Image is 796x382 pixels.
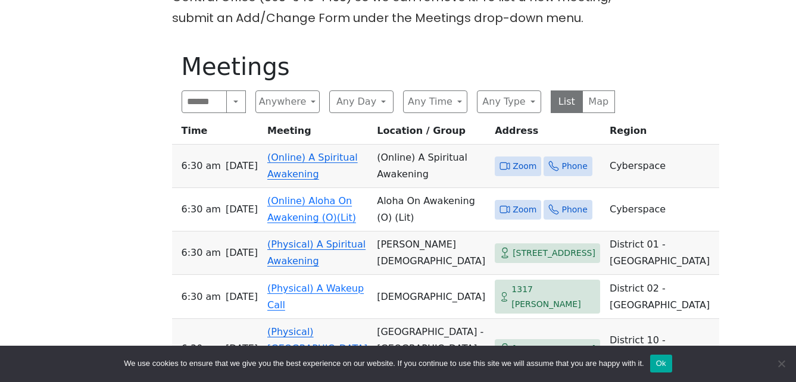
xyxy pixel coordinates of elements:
span: [DATE] [226,245,258,261]
span: 6:30 AM [182,201,221,218]
span: [STREET_ADDRESS] [513,342,595,356]
td: District 01 - [GEOGRAPHIC_DATA] [605,231,719,275]
button: Any Day [329,90,394,113]
span: [DATE] [226,201,258,218]
a: (Online) A Spiritual Awakening [267,152,358,180]
span: [DATE] [226,289,258,305]
input: Search [182,90,227,113]
span: Phone [561,159,587,174]
a: (Physical) [GEOGRAPHIC_DATA] Morning Meditation [267,326,367,371]
td: [GEOGRAPHIC_DATA] - [GEOGRAPHIC_DATA], Area #1 [372,319,490,379]
button: Map [582,90,615,113]
h1: Meetings [182,52,615,81]
span: [DATE] [226,340,258,357]
span: We use cookies to ensure that we give you the best experience on our website. If you continue to ... [124,358,644,370]
td: District 10 - [GEOGRAPHIC_DATA] [605,319,719,379]
span: Phone [561,202,587,217]
span: [STREET_ADDRESS] [513,246,595,261]
th: Time [172,123,263,145]
th: Region [605,123,719,145]
span: 1317 [PERSON_NAME] [511,282,595,311]
span: 6:30 AM [182,289,221,305]
span: 6:30 AM [182,245,221,261]
button: List [551,90,583,113]
span: [DATE] [226,158,258,174]
th: Meeting [263,123,372,145]
button: Ok [650,355,672,372]
td: [DEMOGRAPHIC_DATA] [372,275,490,319]
td: District 02 - [GEOGRAPHIC_DATA] [605,275,719,319]
span: 6:30 AM [182,158,221,174]
span: Zoom [513,159,536,174]
button: Any Time [403,90,467,113]
button: Any Type [477,90,541,113]
td: Aloha On Awakening (O) (Lit) [372,188,490,231]
th: Address [490,123,605,145]
span: 6:30 AM [182,340,221,357]
th: Location / Group [372,123,490,145]
td: Cyberspace [605,188,719,231]
button: Anywhere [255,90,320,113]
span: No [775,358,787,370]
td: Cyberspace [605,145,719,188]
td: (Online) A Spiritual Awakening [372,145,490,188]
a: (Physical) A Spiritual Awakening [267,239,366,267]
button: Search [226,90,245,113]
td: [PERSON_NAME][DEMOGRAPHIC_DATA] [372,231,490,275]
span: Zoom [513,202,536,217]
a: (Online) Aloha On Awakening (O)(Lit) [267,195,356,223]
a: (Physical) A Wakeup Call [267,283,364,311]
